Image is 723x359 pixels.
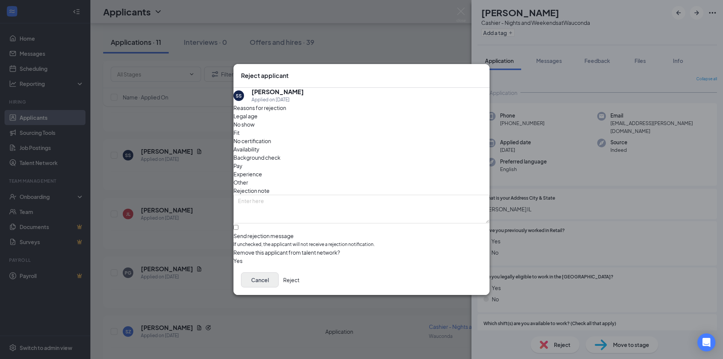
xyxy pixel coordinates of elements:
[233,128,239,137] span: Fit
[241,72,288,80] h3: Reject applicant
[252,88,304,96] h5: [PERSON_NAME]
[233,112,258,120] span: Legal age
[233,137,271,145] span: No certification
[233,120,255,128] span: No show
[236,93,242,99] div: SS
[233,162,243,170] span: Pay
[233,241,490,248] span: If unchecked, the applicant will not receive a rejection notification.
[697,333,715,351] div: Open Intercom Messenger
[233,170,262,178] span: Experience
[233,178,248,186] span: Other
[233,104,286,111] span: Reasons for rejection
[233,232,490,240] div: Send rejection message
[233,225,238,230] input: Send rejection messageIf unchecked, the applicant will not receive a rejection notification.
[241,272,279,287] button: Cancel
[233,257,243,265] span: Yes
[283,272,299,287] button: Reject
[233,145,259,153] span: Availability
[252,96,304,104] div: Applied on [DATE]
[233,187,270,194] span: Rejection note
[233,153,281,162] span: Background check
[233,249,340,256] span: Remove this applicant from talent network?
